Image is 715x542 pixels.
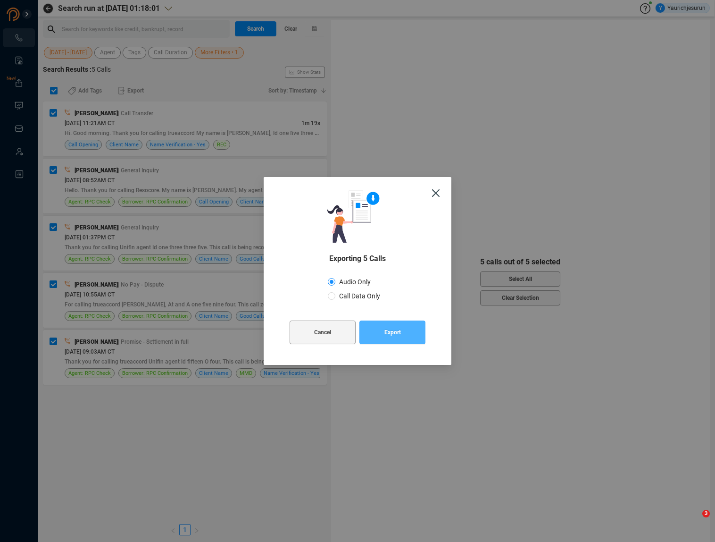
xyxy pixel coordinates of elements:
[420,177,451,208] button: Close
[335,292,384,300] span: Call Data Only
[314,321,331,344] span: Cancel
[335,278,374,286] span: Audio Only
[290,321,356,344] button: Cancel
[702,510,710,517] span: 3
[359,321,425,344] button: Export
[329,253,386,264] span: Exporting 5 Calls
[683,510,706,533] iframe: Intercom live chat
[384,321,401,344] span: Export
